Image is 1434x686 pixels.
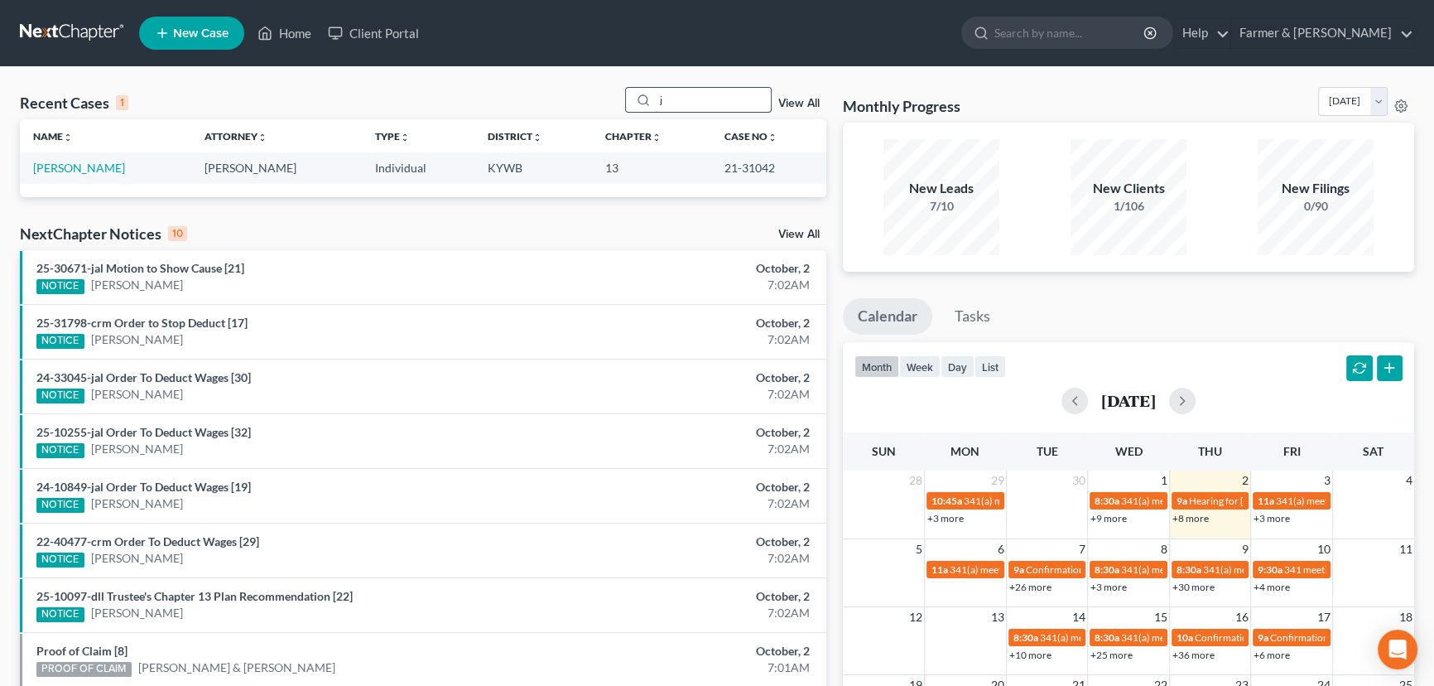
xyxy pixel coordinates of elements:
span: New Case [173,27,229,40]
span: 14 [1071,607,1087,627]
div: 7:02AM [563,605,810,621]
a: +4 more [1254,581,1290,593]
div: NOTICE [36,607,84,622]
button: day [941,355,974,378]
div: Recent Cases [20,93,128,113]
div: 7:02AM [563,386,810,403]
span: 11a [931,563,948,576]
span: 9:30a [1258,563,1282,576]
div: October, 2 [563,588,810,605]
span: 8:30a [1095,495,1119,507]
div: 7:02AM [563,331,810,348]
td: KYWB [474,152,592,183]
div: October, 2 [563,643,810,659]
div: 0/90 [1258,198,1374,215]
div: NOTICE [36,279,84,294]
span: Thu [1198,444,1222,458]
span: 341(a) meeting for [PERSON_NAME] [950,563,1109,576]
div: 7:02AM [563,441,810,457]
span: 9a [1177,495,1187,507]
a: Districtunfold_more [488,130,542,143]
span: 341(a) meeting for [PERSON_NAME] [1121,563,1281,576]
div: 7/10 [883,198,999,215]
div: NextChapter Notices [20,224,187,244]
span: 15 [1152,607,1169,627]
span: 10 [1316,539,1332,559]
span: 1 [1159,471,1169,490]
div: NOTICE [36,443,84,458]
a: Client Portal [320,18,427,48]
span: 10a [1177,631,1193,644]
a: +3 more [1254,512,1290,524]
i: unfold_more [63,133,73,143]
td: [PERSON_NAME] [191,152,363,183]
span: 5 [914,539,924,559]
span: 8:30a [1013,631,1038,644]
a: [PERSON_NAME] [91,550,183,567]
a: +3 more [927,512,964,524]
div: New Filings [1258,179,1374,198]
span: 28 [907,471,924,490]
a: 25-30671-jal Motion to Show Cause [21] [36,261,244,275]
span: 29 [989,471,1006,490]
a: +9 more [1090,512,1127,524]
div: NOTICE [36,389,84,403]
span: 9a [1258,631,1268,644]
div: October, 2 [563,315,810,331]
a: Chapterunfold_more [605,130,662,143]
a: Help [1174,18,1229,48]
span: 9 [1240,539,1250,559]
div: New Leads [883,179,999,198]
a: Tasks [940,298,1005,335]
a: View All [778,229,820,240]
td: 13 [592,152,712,183]
div: October, 2 [563,424,810,441]
div: 7:01AM [563,659,810,676]
a: 25-31798-crm Order to Stop Deduct [17] [36,316,248,330]
a: Proof of Claim [8] [36,644,128,658]
span: 17 [1316,607,1332,627]
a: +3 more [1090,581,1127,593]
a: [PERSON_NAME] [91,605,183,621]
span: Tue [1036,444,1057,458]
span: 13 [989,607,1006,627]
span: 16 [1234,607,1250,627]
a: 24-33045-jal Order To Deduct Wages [30] [36,370,251,384]
a: +26 more [1009,581,1051,593]
button: month [854,355,899,378]
i: unfold_more [400,133,410,143]
a: [PERSON_NAME] [91,386,183,403]
button: week [899,355,941,378]
div: 10 [168,226,187,241]
div: October, 2 [563,534,810,550]
div: 1/106 [1071,198,1186,215]
span: 9a [1013,563,1024,576]
div: Open Intercom Messenger [1378,630,1417,669]
div: NOTICE [36,553,84,568]
div: 7:02AM [563,495,810,512]
span: 341 meeting for [PERSON_NAME] [1284,563,1432,576]
a: Attorneyunfold_more [205,130,267,143]
span: 12 [907,607,924,627]
h2: [DATE] [1101,392,1156,409]
a: 24-10849-jal Order To Deduct Wages [19] [36,480,251,494]
span: 2 [1240,471,1250,490]
a: Nameunfold_more [33,130,73,143]
td: Individual [362,152,474,183]
h3: Monthly Progress [843,96,960,116]
span: Sat [1363,444,1383,458]
span: 6 [996,539,1006,559]
a: 25-10097-dll Trustee's Chapter 13 Plan Recommendation [22] [36,589,353,603]
a: Home [249,18,320,48]
a: [PERSON_NAME] [91,441,183,457]
div: 7:02AM [563,277,810,293]
a: Farmer & [PERSON_NAME] [1231,18,1413,48]
span: Hearing for [PERSON_NAME] [1189,495,1318,507]
div: 7:02AM [563,550,810,567]
span: 8:30a [1095,563,1119,576]
span: 341(a) meeting for [PERSON_NAME] [1040,631,1200,644]
span: Fri [1283,444,1301,458]
span: 341(a) meeting for [PERSON_NAME] [1121,495,1281,507]
span: 11a [1258,495,1274,507]
button: list [974,355,1006,378]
